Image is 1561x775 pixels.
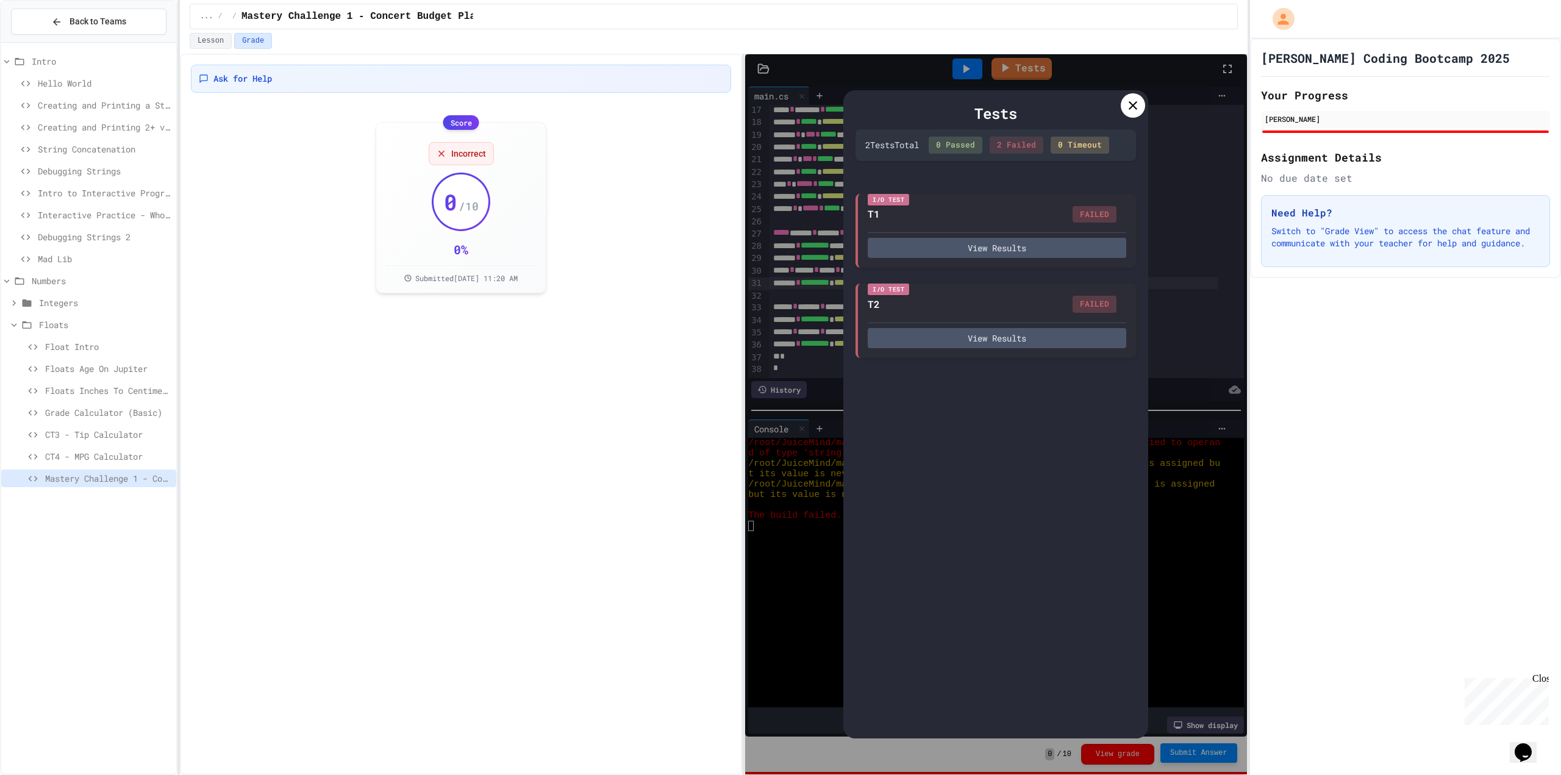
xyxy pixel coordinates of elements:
[1261,149,1550,166] h2: Assignment Details
[868,207,880,221] div: T1
[218,12,223,21] span: /
[234,33,272,49] button: Grade
[1260,5,1298,33] div: My Account
[5,5,84,77] div: Chat with us now!Close
[1051,137,1109,154] div: 0 Timeout
[1073,206,1116,223] div: FAILED
[1460,673,1549,725] iframe: chat widget
[241,9,499,24] span: Mastery Challenge 1 - Concert Budget Planner
[38,230,171,243] span: Debugging Strings 2
[1265,113,1546,124] div: [PERSON_NAME]
[1261,171,1550,185] div: No due date set
[38,187,171,199] span: Intro to Interactive Programs
[45,450,171,463] span: CT4 - MPG Calculator
[45,384,171,397] span: Floats Inches To Centimeters
[213,73,272,85] span: Ask for Help
[929,137,982,154] div: 0 Passed
[38,121,171,134] span: Creating and Printing 2+ variables
[38,99,171,112] span: Creating and Printing a String Variable
[45,362,171,375] span: Floats Age On Jupiter
[70,15,126,28] span: Back to Teams
[190,33,232,49] button: Lesson
[868,284,909,295] div: I/O Test
[32,55,171,68] span: Intro
[1261,87,1550,104] h2: Your Progress
[39,318,171,331] span: Floats
[38,165,171,177] span: Debugging Strings
[200,12,213,21] span: ...
[865,138,919,151] div: 2 Test s Total
[856,102,1136,124] div: Tests
[38,209,171,221] span: Interactive Practice - Who Are You?
[454,241,468,258] div: 0 %
[1073,296,1116,313] div: FAILED
[38,143,171,155] span: String Concatenation
[45,406,171,419] span: Grade Calculator (Basic)
[415,273,518,283] span: Submitted [DATE] 11:20 AM
[38,252,171,265] span: Mad Lib
[868,328,1126,348] button: View Results
[443,115,479,130] div: Score
[45,428,171,441] span: CT3 - Tip Calculator
[1261,49,1510,66] h1: [PERSON_NAME] Coding Bootcamp 2025
[232,12,237,21] span: /
[444,190,457,214] span: 0
[1510,726,1549,763] iframe: chat widget
[459,198,479,215] span: / 10
[451,148,486,160] span: Incorrect
[868,297,880,312] div: T2
[45,340,171,353] span: Float Intro
[45,472,171,485] span: Mastery Challenge 1 - Concert Budget Planner
[1271,205,1540,220] h3: Need Help?
[868,194,909,205] div: I/O Test
[39,296,171,309] span: Integers
[990,137,1043,154] div: 2 Failed
[32,274,171,287] span: Numbers
[868,238,1126,258] button: View Results
[38,77,171,90] span: Hello World
[1271,225,1540,249] p: Switch to "Grade View" to access the chat feature and communicate with your teacher for help and ...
